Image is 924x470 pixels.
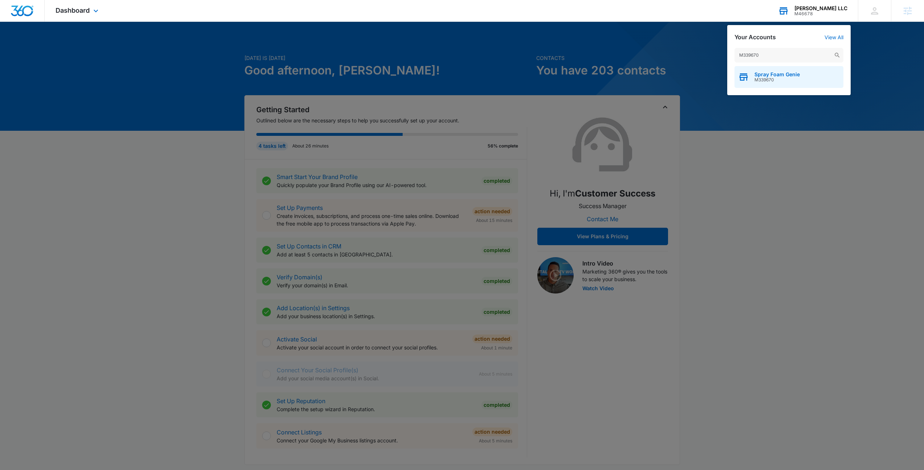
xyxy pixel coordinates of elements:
[734,48,843,62] input: Search Accounts
[825,34,843,40] a: View All
[754,72,800,77] span: Spray Foam Genie
[56,7,90,14] span: Dashboard
[754,77,800,82] span: M339670
[734,66,843,88] button: Spray Foam GenieM339670
[734,34,776,41] h2: Your Accounts
[794,5,847,11] div: account name
[794,11,847,16] div: account id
